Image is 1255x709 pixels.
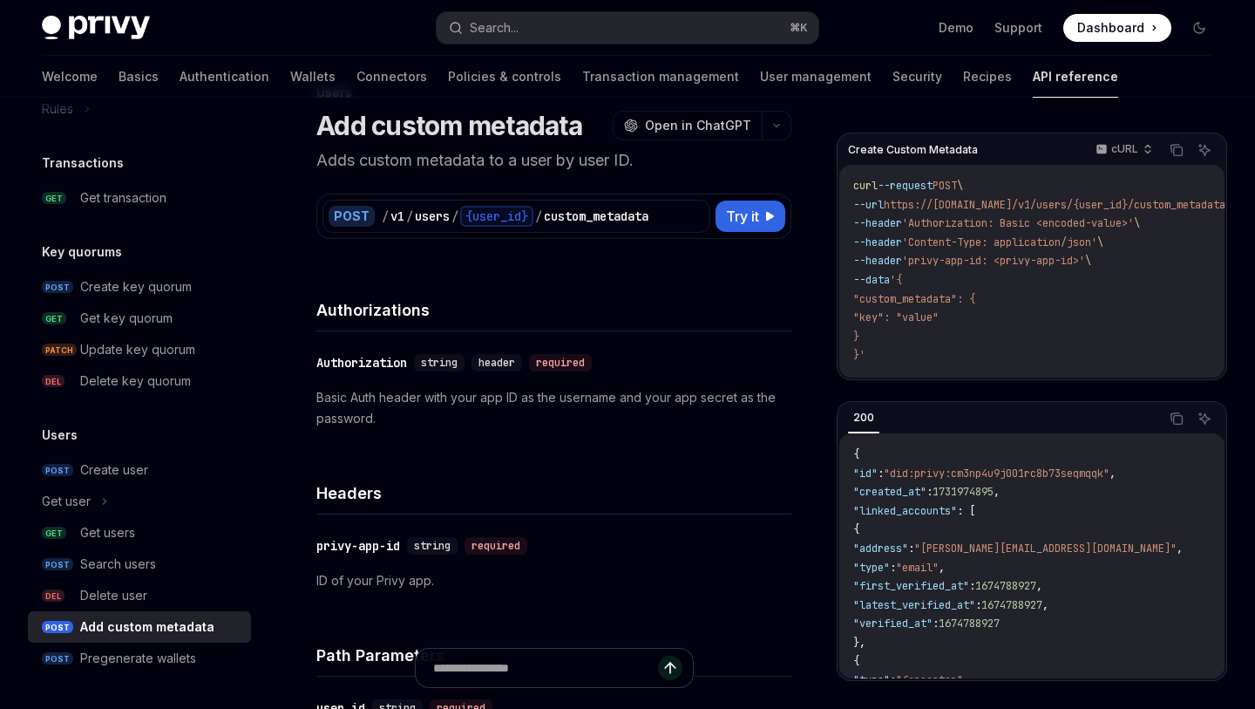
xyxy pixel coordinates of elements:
[316,537,400,555] div: privy-app-id
[853,235,902,249] span: --header
[853,673,890,687] span: "type"
[1109,467,1116,481] span: ,
[890,673,896,687] span: :
[390,208,404,225] div: v1
[42,281,73,294] span: POST
[316,110,582,141] h1: Add custom metadata
[42,16,150,40] img: dark logo
[848,407,879,428] div: 200
[582,56,739,98] a: Transaction management
[451,208,458,225] div: /
[316,570,791,591] p: ID of your Privy app.
[42,425,78,446] h5: Users
[1063,14,1171,42] a: Dashboard
[28,454,251,486] a: POSTCreate user
[1036,579,1042,593] span: ,
[80,339,195,360] div: Update key quorum
[382,208,389,225] div: /
[529,354,592,372] div: required
[853,467,878,481] span: "id"
[1097,235,1103,249] span: \
[42,527,66,540] span: GET
[1193,139,1216,161] button: Ask AI
[180,56,269,98] a: Authentication
[613,111,762,140] button: Open in ChatGPT
[760,56,872,98] a: User management
[853,579,969,593] span: "first_verified_at"
[316,354,407,372] div: Authorization
[1033,56,1118,98] a: API reference
[1111,142,1138,156] p: cURL
[878,179,933,193] span: --request
[119,56,159,98] a: Basics
[80,554,156,575] div: Search users
[853,292,975,306] span: "custom_metadata": {
[42,375,64,388] span: DEL
[28,365,251,397] a: DELDelete key quorum
[1085,254,1091,268] span: \
[994,485,1000,499] span: ,
[28,611,251,643] a: POSTAdd custom metadata
[544,208,648,225] div: custom_metadata
[406,208,413,225] div: /
[1077,19,1144,37] span: Dashboard
[926,485,933,499] span: :
[1165,139,1188,161] button: Copy the contents from the code block
[28,271,251,303] a: POSTCreate key quorum
[902,235,1097,249] span: 'Content-Type: application/json'
[853,273,890,287] span: --data
[448,56,561,98] a: Policies & controls
[290,56,336,98] a: Wallets
[316,148,791,173] p: Adds custom metadata to a user by user ID.
[790,21,808,35] span: ⌘ K
[80,617,214,637] div: Add custom metadata
[80,308,173,329] div: Get key quorum
[933,485,994,499] span: 1731974895
[316,387,791,429] p: Basic Auth header with your app ID as the username and your app secret as the password.
[42,590,64,603] span: DEL
[853,447,859,461] span: {
[853,216,902,230] span: --header
[80,187,166,208] div: Get transaction
[80,522,135,543] div: Get users
[28,549,251,580] a: POSTSearch users
[329,206,375,227] div: POST
[902,254,1085,268] span: 'privy-app-id: <privy-app-id>'
[726,206,759,227] span: Try it
[853,310,939,324] span: "key": "value"
[42,652,73,665] span: POST
[853,198,884,212] span: --url
[878,467,884,481] span: :
[853,179,878,193] span: curl
[42,192,66,205] span: GET
[914,542,1177,556] span: "[PERSON_NAME][EMAIL_ADDRESS][DOMAIN_NAME]"
[853,542,908,556] span: "address"
[969,579,975,593] span: :
[963,56,1012,98] a: Recipes
[853,636,865,650] span: },
[28,182,251,214] a: GETGet transaction
[437,12,817,44] button: Search...⌘K
[853,598,975,612] span: "latest_verified_at"
[716,201,785,232] button: Try it
[1086,135,1160,165] button: cURL
[939,617,1000,631] span: 1674788927
[933,179,957,193] span: POST
[535,208,542,225] div: /
[975,598,981,612] span: :
[28,303,251,334] a: GETGet key quorum
[853,654,859,668] span: {
[902,216,1134,230] span: 'Authorization: Basic <encoded-value>'
[848,143,978,157] span: Create Custom Metadata
[415,208,450,225] div: users
[42,56,98,98] a: Welcome
[42,242,122,262] h5: Key quorums
[470,17,519,38] div: Search...
[356,56,427,98] a: Connectors
[465,537,527,555] div: required
[421,356,458,370] span: string
[478,356,515,370] span: header
[884,467,1109,481] span: "did:privy:cm3np4u9j001rc8b73seqmqqk"
[884,198,1225,212] span: https://[DOMAIN_NAME]/v1/users/{user_id}/custom_metadata
[28,580,251,611] a: DELDelete user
